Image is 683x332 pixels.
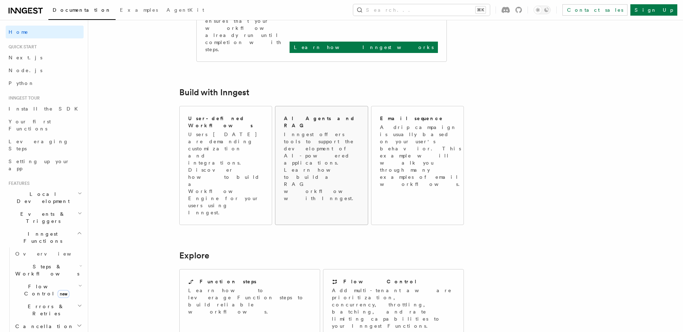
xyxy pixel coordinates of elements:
[6,230,77,245] span: Inngest Functions
[116,2,162,19] a: Examples
[534,6,551,14] button: Toggle dark mode
[6,102,84,115] a: Install the SDK
[9,106,82,112] span: Install the SDK
[9,159,70,171] span: Setting up your app
[48,2,116,20] a: Documentation
[188,115,263,129] h2: User-defined Workflows
[6,210,78,225] span: Events & Triggers
[179,106,272,225] a: User-defined WorkflowsUsers [DATE] are demanding customization and integrations. Discover how to ...
[6,135,84,155] a: Leveraging Steps
[294,44,434,51] p: Learn how Inngest works
[9,68,42,73] span: Node.js
[476,6,486,14] kbd: ⌘K
[630,4,677,16] a: Sign Up
[179,87,249,97] a: Build with Inngest
[12,280,84,300] button: Flow Controlnew
[9,139,69,151] span: Leveraging Steps
[12,303,77,317] span: Errors & Retries
[332,287,455,330] p: Add multi-tenant aware prioritization, concurrency, throttling, batching, and rate limiting capab...
[200,278,256,285] h2: Function steps
[275,106,368,225] a: AI Agents and RAGInngest offers tools to support the development of AI-powered applications. Lear...
[380,115,443,122] h2: Email sequence
[284,115,360,129] h2: AI Agents and RAG
[120,7,158,13] span: Examples
[343,278,417,285] h2: Flow Control
[9,28,28,36] span: Home
[162,2,208,19] a: AgentKit
[6,188,84,208] button: Local Development
[6,44,37,50] span: Quick start
[179,251,209,261] a: Explore
[6,77,84,90] a: Python
[6,95,40,101] span: Inngest tour
[380,124,464,188] p: A drip campaign is usually based on your user's behavior. This example will walk you through many...
[12,247,84,260] a: Overview
[284,131,360,202] p: Inngest offers tools to support the development of AI-powered applications. Learn how to build a ...
[6,115,84,135] a: Your first Functions
[12,323,74,330] span: Cancellation
[6,155,84,175] a: Setting up your app
[9,80,35,86] span: Python
[12,260,84,280] button: Steps & Workflows
[6,181,30,186] span: Features
[9,55,42,60] span: Next.js
[6,64,84,77] a: Node.js
[12,263,79,277] span: Steps & Workflows
[12,283,78,297] span: Flow Control
[12,300,84,320] button: Errors & Retries
[353,4,490,16] button: Search...⌘K
[371,106,464,225] a: Email sequenceA drip campaign is usually based on your user's behavior. This example will walk yo...
[9,119,51,132] span: Your first Functions
[6,208,84,227] button: Events & Triggers
[562,4,628,16] a: Contact sales
[6,26,84,38] a: Home
[188,287,311,315] p: Learn how to leverage Function steps to build reliable workflows.
[15,251,89,257] span: Overview
[53,7,111,13] span: Documentation
[58,290,69,298] span: new
[290,42,438,53] a: Learn how Inngest works
[6,191,78,205] span: Local Development
[6,227,84,247] button: Inngest Functions
[166,7,204,13] span: AgentKit
[6,51,84,64] a: Next.js
[188,131,263,216] p: Users [DATE] are demanding customization and integrations. Discover how to build a Workflow Engin...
